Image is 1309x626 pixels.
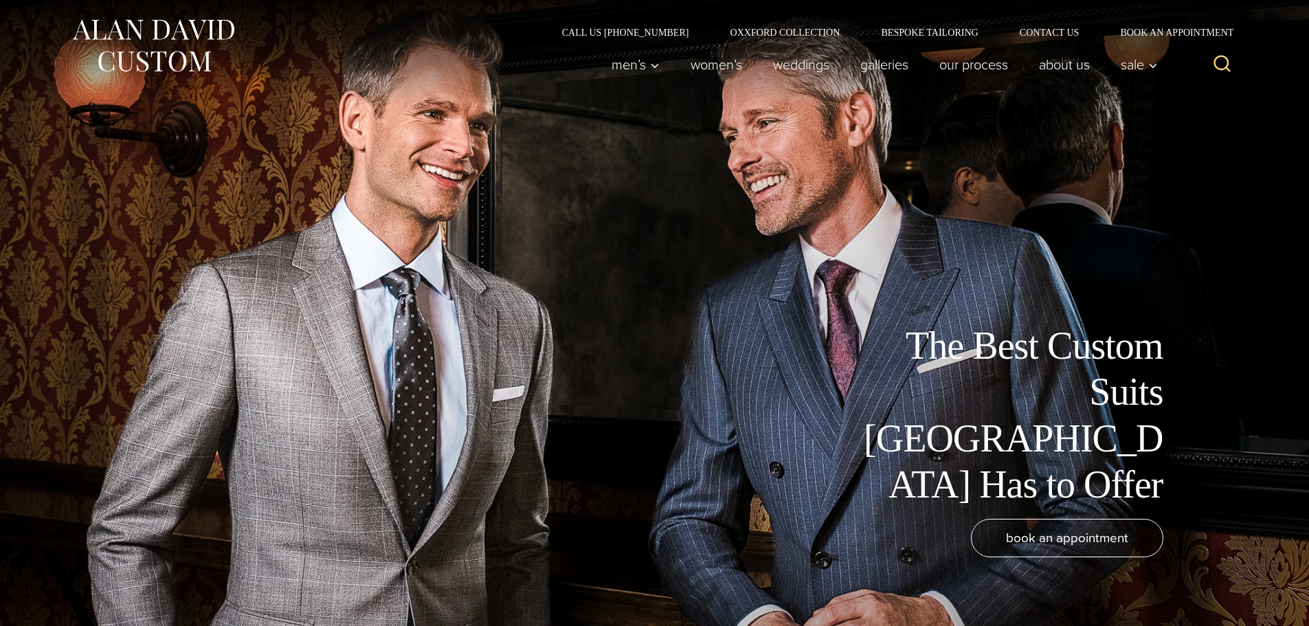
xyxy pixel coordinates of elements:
[612,58,660,71] span: Men’s
[1099,27,1238,37] a: Book an Appointment
[1206,48,1239,81] button: View Search Form
[541,27,1239,37] nav: Secondary Navigation
[1121,58,1158,71] span: Sale
[999,27,1100,37] a: Contact Us
[971,519,1163,557] a: book an appointment
[924,51,1023,78] a: Our Process
[541,27,710,37] a: Call Us [PHONE_NUMBER]
[844,51,924,78] a: Galleries
[709,27,860,37] a: Oxxford Collection
[757,51,844,78] a: weddings
[1006,528,1128,548] span: book an appointment
[860,27,998,37] a: Bespoke Tailoring
[675,51,757,78] a: Women’s
[854,323,1163,508] h1: The Best Custom Suits [GEOGRAPHIC_DATA] Has to Offer
[596,51,1165,78] nav: Primary Navigation
[71,15,236,76] img: Alan David Custom
[1023,51,1105,78] a: About Us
